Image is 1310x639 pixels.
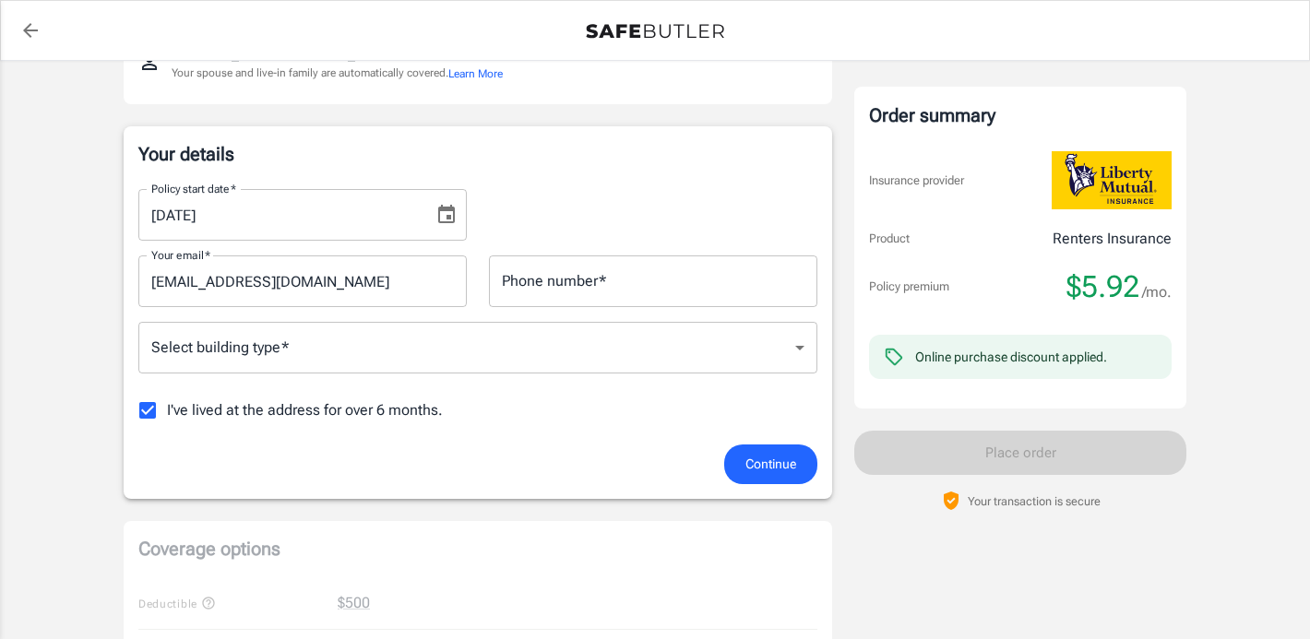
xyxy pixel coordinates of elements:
button: Continue [724,444,817,484]
a: back to quotes [12,12,49,49]
span: $5.92 [1066,268,1139,305]
input: Enter number [489,255,817,307]
span: /mo. [1142,279,1172,305]
p: Renters Insurance [1053,228,1172,250]
span: Continue [745,453,796,476]
p: Your spouse and live-in family are automatically covered. [172,65,503,82]
label: Policy start date [151,181,236,196]
div: Order summary [869,101,1172,129]
p: Product [869,230,910,248]
span: I've lived at the address for over 6 months. [167,399,443,421]
div: Online purchase discount applied. [915,348,1107,366]
svg: Insured person [138,52,161,74]
p: Your details [138,141,817,167]
img: Back to quotes [586,24,724,39]
input: Enter email [138,255,467,307]
input: MM/DD/YYYY [138,189,421,241]
button: Learn More [448,65,503,82]
button: Choose date, selected date is Sep 12, 2025 [428,196,465,233]
p: Insurance provider [869,172,964,190]
img: Liberty Mutual [1052,151,1172,209]
p: Policy premium [869,278,949,296]
label: Your email [151,247,210,263]
p: Your transaction is secure [968,492,1101,510]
